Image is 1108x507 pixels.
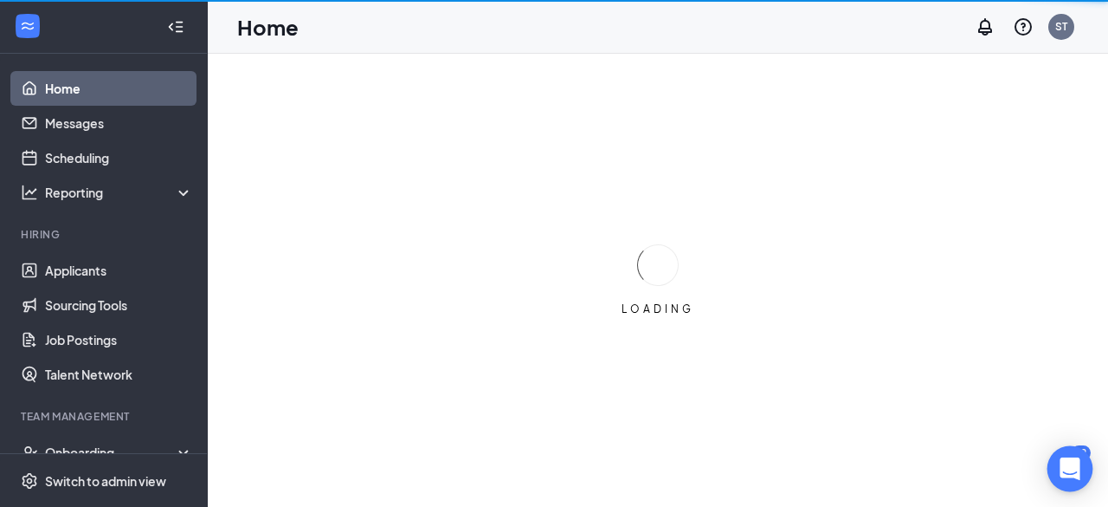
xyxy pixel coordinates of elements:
[45,472,166,490] div: Switch to admin view
[1013,16,1034,37] svg: QuestionInfo
[45,288,193,322] a: Sourcing Tools
[45,184,194,201] div: Reporting
[21,444,38,461] svg: UserCheck
[615,302,701,316] div: LOADING
[45,357,193,392] a: Talent Network
[45,253,193,288] a: Applicants
[1055,19,1067,34] div: ST
[975,16,995,37] svg: Notifications
[45,71,193,106] a: Home
[45,140,193,175] a: Scheduling
[21,472,38,490] svg: Settings
[45,106,193,140] a: Messages
[167,18,184,36] svg: Collapse
[237,12,299,42] h1: Home
[1047,446,1093,492] div: Open Intercom Messenger
[21,184,38,201] svg: Analysis
[19,17,36,35] svg: WorkstreamLogo
[45,322,193,357] a: Job Postings
[45,444,178,461] div: Onboarding
[21,409,190,424] div: Team Management
[21,227,190,242] div: Hiring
